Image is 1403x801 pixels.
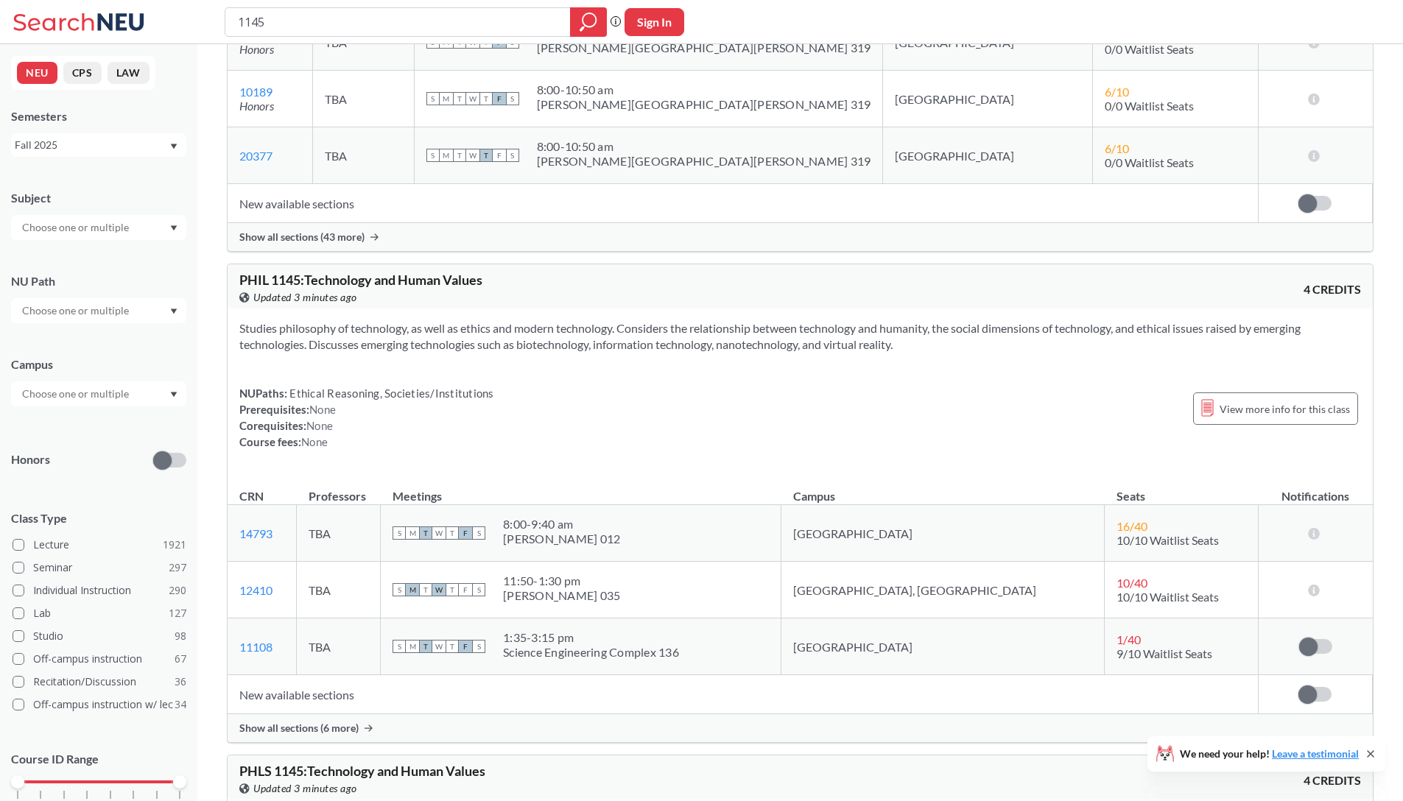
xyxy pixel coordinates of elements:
label: Off-campus instruction w/ lec [13,695,186,714]
span: Class Type [11,510,186,526]
span: Show all sections (43 more) [239,230,365,244]
span: T [446,583,459,596]
span: 4 CREDITS [1304,281,1361,297]
button: CPS [63,62,102,84]
div: Fall 2025 [15,137,169,153]
span: 36 [175,674,186,690]
button: NEU [17,62,57,84]
span: Updated 3 minutes ago [253,780,357,797]
span: 10/10 Waitlist Seats [1117,533,1219,547]
span: M [440,92,453,105]
label: Studio [13,627,186,646]
span: M [406,583,419,596]
div: Fall 2025Dropdown arrow [11,133,186,157]
span: T [419,583,432,596]
span: 10 / 40 [1117,576,1147,590]
span: 16 / 40 [1117,519,1147,533]
td: TBA [313,71,414,127]
label: Recitation/Discussion [13,672,186,691]
div: 1:35 - 3:15 pm [503,630,679,645]
svg: magnifying glass [580,12,597,32]
a: 11108 [239,640,272,654]
td: [GEOGRAPHIC_DATA], [GEOGRAPHIC_DATA] [781,562,1105,618]
th: Seats [1105,473,1258,505]
span: T [419,640,432,653]
span: 6 / 10 [1105,141,1129,155]
span: 67 [175,651,186,667]
span: None [306,419,333,432]
span: Ethical Reasoning, Societies/Institutions [287,387,494,400]
a: Leave a testimonial [1272,747,1359,760]
span: T [446,526,459,540]
div: [PERSON_NAME][GEOGRAPHIC_DATA][PERSON_NAME] 319 [537,40,871,55]
span: W [466,149,479,162]
span: PHLS 1145 : Technology and Human Values [239,763,485,779]
div: NU Path [11,273,186,289]
td: TBA [313,127,414,184]
span: F [493,149,506,162]
section: Studies philosophy of technology, as well as ethics and modern technology. Considers the relation... [239,320,1361,353]
span: 127 [169,605,186,621]
span: S [472,526,485,540]
span: T [446,640,459,653]
span: M [440,149,453,162]
span: We need your help! [1180,749,1359,759]
span: Show all sections (6 more) [239,721,359,735]
label: Seminar [13,558,186,577]
td: New available sections [228,184,1258,223]
div: 11:50 - 1:30 pm [503,574,620,588]
span: 1921 [163,537,186,553]
span: W [466,92,479,105]
button: Sign In [625,8,684,36]
input: Choose one or multiple [15,302,138,320]
div: NUPaths: Prerequisites: Corequisites: Course fees: [239,385,494,450]
span: S [472,640,485,653]
span: Updated 3 minutes ago [253,289,357,306]
span: F [459,526,472,540]
span: 1 / 40 [1117,632,1141,646]
td: New available sections [228,675,1258,714]
span: T [453,92,466,105]
a: 20377 [239,149,272,163]
svg: Dropdown arrow [170,308,177,314]
label: Lecture [13,535,186,554]
span: 34 [175,696,186,713]
div: magnifying glass [570,7,607,37]
span: M [406,526,419,540]
svg: Dropdown arrow [170,225,177,231]
span: S [426,92,440,105]
span: 0/0 Waitlist Seats [1105,99,1194,113]
span: M [406,640,419,653]
input: Class, professor, course number, "phrase" [236,10,560,35]
td: TBA [297,505,381,562]
td: TBA [297,618,381,675]
th: Notifications [1258,473,1372,505]
span: View more info for this class [1220,400,1350,418]
div: [PERSON_NAME] 012 [503,532,620,546]
button: LAW [108,62,150,84]
div: [PERSON_NAME][GEOGRAPHIC_DATA][PERSON_NAME] 319 [537,154,871,169]
p: Honors [11,451,50,468]
a: 12410 [239,583,272,597]
label: Lab [13,604,186,623]
div: 8:00 - 10:50 am [537,82,871,97]
span: S [393,640,406,653]
span: S [506,92,519,105]
svg: Dropdown arrow [170,392,177,398]
th: Campus [781,473,1105,505]
div: Semesters [11,108,186,124]
span: W [432,640,446,653]
svg: Dropdown arrow [170,144,177,149]
td: TBA [297,562,381,618]
div: Science Engineering Complex 136 [503,645,679,660]
span: None [301,435,328,448]
div: 8:00 - 10:50 am [537,139,871,154]
div: Dropdown arrow [11,215,186,240]
label: Individual Instruction [13,581,186,600]
i: Honors [239,42,274,56]
span: 10/10 Waitlist Seats [1117,590,1219,604]
td: [GEOGRAPHIC_DATA] [883,71,1092,127]
span: 0/0 Waitlist Seats [1105,155,1194,169]
span: S [393,583,406,596]
span: 297 [169,560,186,576]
